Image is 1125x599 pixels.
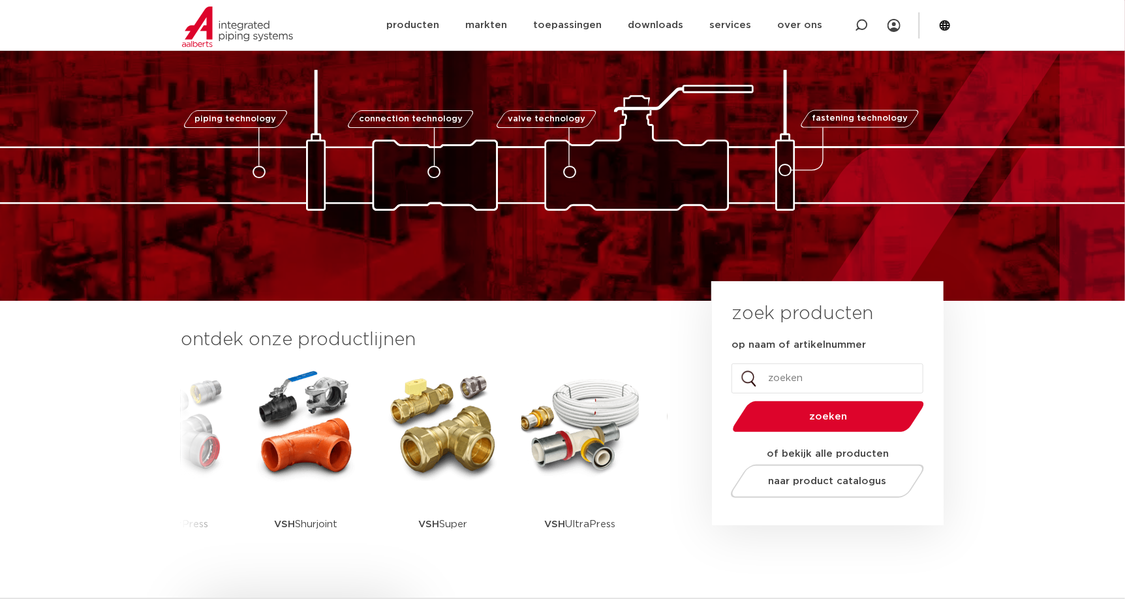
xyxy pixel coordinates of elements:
span: piping technology [194,115,276,123]
a: naar product catalogus [728,465,928,498]
strong: VSH [275,519,296,529]
p: Shurjoint [275,484,338,565]
strong: of bekijk alle producten [767,449,889,459]
strong: VSH [419,519,440,529]
span: valve technology [507,115,585,123]
a: VSHShurjoint [247,366,365,565]
input: zoeken [732,363,923,393]
h3: zoek producten [732,301,873,327]
span: fastening technology [812,115,908,123]
p: UltraPress [545,484,616,565]
a: VSHUltraPress [521,366,639,565]
span: connection technology [359,115,463,123]
label: op naam of artikelnummer [732,339,866,352]
h3: ontdek onze productlijnen [181,327,668,353]
a: VSHSuper [384,366,502,565]
button: zoeken [728,400,930,433]
span: zoeken [766,412,891,422]
p: Super [419,484,468,565]
strong: VSH [545,519,566,529]
span: naar product catalogus [769,476,887,486]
